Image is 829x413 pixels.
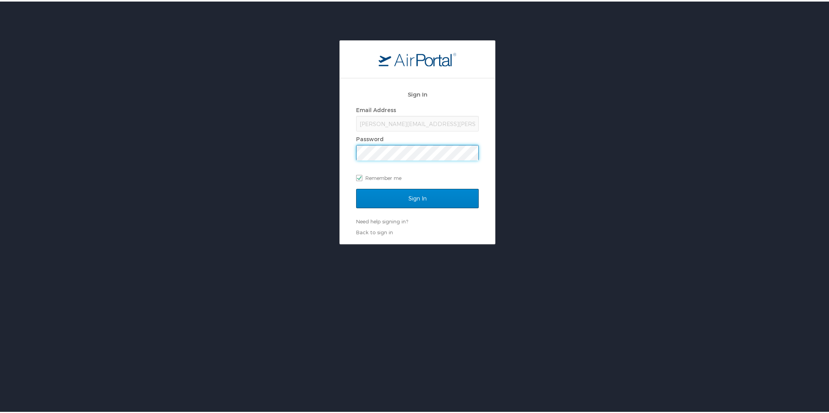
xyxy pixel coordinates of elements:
a: Need help signing in? [356,217,408,223]
img: logo [379,51,456,65]
input: Sign In [356,187,479,207]
label: Remember me [356,171,479,182]
label: Password [356,134,384,141]
label: Email Address [356,105,396,112]
h2: Sign In [356,88,479,97]
a: Back to sign in [356,228,393,234]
